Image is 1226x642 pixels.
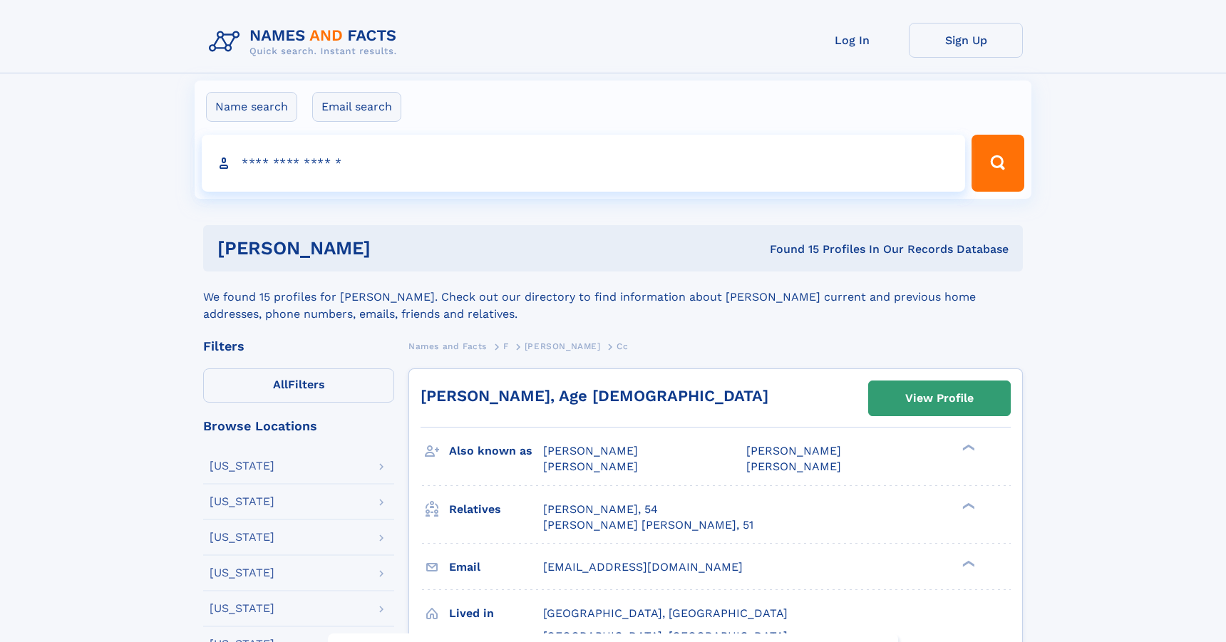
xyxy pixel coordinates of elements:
[525,341,601,351] span: [PERSON_NAME]
[449,497,543,522] h3: Relatives
[203,23,408,61] img: Logo Names and Facts
[206,92,297,122] label: Name search
[449,601,543,626] h3: Lived in
[408,337,487,355] a: Names and Facts
[203,340,394,353] div: Filters
[210,460,274,472] div: [US_STATE]
[570,242,1009,257] div: Found 15 Profiles In Our Records Database
[210,496,274,507] div: [US_STATE]
[543,517,753,533] a: [PERSON_NAME] [PERSON_NAME], 51
[746,460,841,473] span: [PERSON_NAME]
[543,560,743,574] span: [EMAIL_ADDRESS][DOMAIN_NAME]
[959,501,976,510] div: ❯
[905,382,974,415] div: View Profile
[909,23,1023,58] a: Sign Up
[203,368,394,403] label: Filters
[203,420,394,433] div: Browse Locations
[449,439,543,463] h3: Also known as
[421,387,768,405] a: [PERSON_NAME], Age [DEMOGRAPHIC_DATA]
[617,341,628,351] span: Cc
[202,135,965,192] input: search input
[210,567,274,579] div: [US_STATE]
[746,444,841,457] span: [PERSON_NAME]
[210,603,274,614] div: [US_STATE]
[959,559,976,568] div: ❯
[869,381,1010,415] a: View Profile
[959,443,976,452] div: ❯
[543,444,638,457] span: [PERSON_NAME]
[273,378,288,391] span: All
[543,606,788,620] span: [GEOGRAPHIC_DATA], [GEOGRAPHIC_DATA]
[217,239,570,257] h1: [PERSON_NAME]
[543,460,638,473] span: [PERSON_NAME]
[312,92,401,122] label: Email search
[543,502,658,517] a: [PERSON_NAME], 54
[525,337,601,355] a: [PERSON_NAME]
[449,555,543,579] h3: Email
[972,135,1024,192] button: Search Button
[503,337,509,355] a: F
[503,341,509,351] span: F
[795,23,909,58] a: Log In
[210,532,274,543] div: [US_STATE]
[203,271,1023,323] div: We found 15 profiles for [PERSON_NAME]. Check out our directory to find information about [PERSON...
